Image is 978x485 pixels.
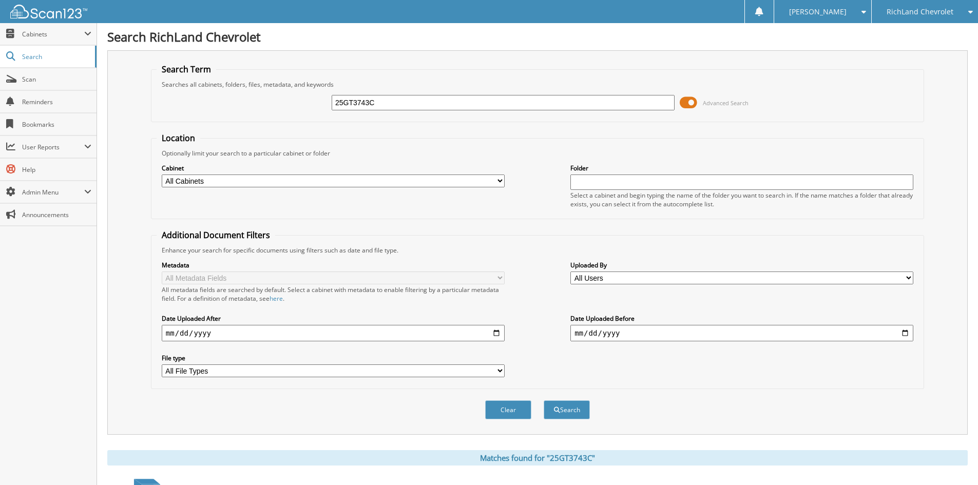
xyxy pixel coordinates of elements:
h1: Search RichLand Chevrolet [107,28,968,45]
div: Select a cabinet and begin typing the name of the folder you want to search in. If the name match... [570,191,913,208]
span: Scan [22,75,91,84]
div: Searches all cabinets, folders, files, metadata, and keywords [157,80,918,89]
label: Folder [570,164,913,172]
span: RichLand Chevrolet [887,9,953,15]
legend: Location [157,132,200,144]
label: Date Uploaded After [162,314,505,323]
div: Optionally limit your search to a particular cabinet or folder [157,149,918,158]
div: Enhance your search for specific documents using filters such as date and file type. [157,246,918,255]
input: start [162,325,505,341]
legend: Search Term [157,64,216,75]
span: Advanced Search [703,99,749,107]
label: Uploaded By [570,261,913,269]
span: User Reports [22,143,84,151]
div: Matches found for "25GT3743C" [107,450,968,465]
label: Metadata [162,261,505,269]
span: Announcements [22,210,91,219]
button: Clear [485,400,531,419]
span: Search [22,52,90,61]
label: Cabinet [162,164,505,172]
div: All metadata fields are searched by default. Select a cabinet with metadata to enable filtering b... [162,285,505,303]
legend: Additional Document Filters [157,229,275,241]
input: end [570,325,913,341]
span: Admin Menu [22,188,84,197]
span: Cabinets [22,30,84,38]
button: Search [544,400,590,419]
label: File type [162,354,505,362]
label: Date Uploaded Before [570,314,913,323]
span: Reminders [22,98,91,106]
span: [PERSON_NAME] [789,9,847,15]
span: Bookmarks [22,120,91,129]
img: scan123-logo-white.svg [10,5,87,18]
span: Help [22,165,91,174]
a: here [270,294,283,303]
